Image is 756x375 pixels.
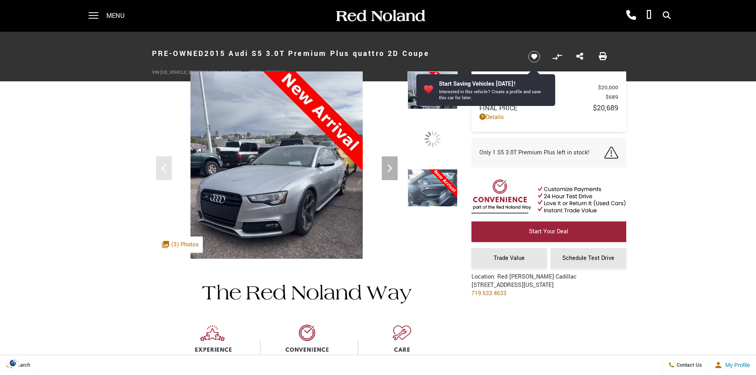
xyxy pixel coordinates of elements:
[408,71,458,138] img: Used 2015 Silver Audi 3.0T Premium Plus image 1
[408,169,458,235] img: Used 2015 Silver Audi 3.0T Premium Plus image 3
[576,52,583,62] a: Share this Pre-Owned 2015 Audi S5 3.0T Premium Plus quattro 2D Coupe
[382,156,398,180] div: Next
[152,48,205,59] strong: Pre-Owned
[599,52,607,62] a: Print this Pre-Owned 2015 Audi S5 3.0T Premium Plus quattro 2D Coupe
[264,69,286,75] span: UC037465A
[598,84,618,91] span: $20,000
[562,254,614,262] span: Schedule Test Drive
[479,113,618,121] a: Details
[675,362,702,369] span: Contact Us
[479,84,618,91] a: Red [PERSON_NAME] $20,000
[494,254,525,262] span: Trade Value
[479,93,618,101] a: Dealer Handling $689
[335,9,426,23] img: Red Noland Auto Group
[606,93,618,101] span: $689
[152,71,402,301] img: Used 2015 Silver Audi 3.0T Premium Plus image 1
[160,69,241,75] span: [US_VEHICLE_IDENTIFICATION_NUMBER]
[551,248,626,269] a: Schedule Test Drive
[471,273,577,304] div: Location: Red [PERSON_NAME] Cadillac [STREET_ADDRESS][US_STATE]
[4,359,22,367] img: Opt-Out Icon
[471,221,626,242] a: Start Your Deal
[551,51,563,63] button: Compare vehicle
[593,103,618,113] span: $20,689
[529,227,568,236] span: Start Your Deal
[471,289,506,298] a: 719.633.4633
[708,355,756,375] button: Open user profile menu
[152,38,515,69] h1: 2015 Audi S5 3.0T Premium Plus quattro 2D Coupe
[479,84,598,91] span: Red [PERSON_NAME]
[158,237,203,253] div: (3) Photos
[479,103,618,113] a: Final Price $20,689
[722,362,750,368] span: My Profile
[479,104,593,113] span: Final Price
[4,359,22,367] section: Click to Open Cookie Consent Modal
[479,93,606,101] span: Dealer Handling
[249,69,264,75] span: Stock:
[471,248,547,269] a: Trade Value
[479,148,590,157] span: Only 1 S5 3.0T Premium Plus left in stock!
[525,50,543,63] button: Save vehicle
[152,69,160,75] span: VIN:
